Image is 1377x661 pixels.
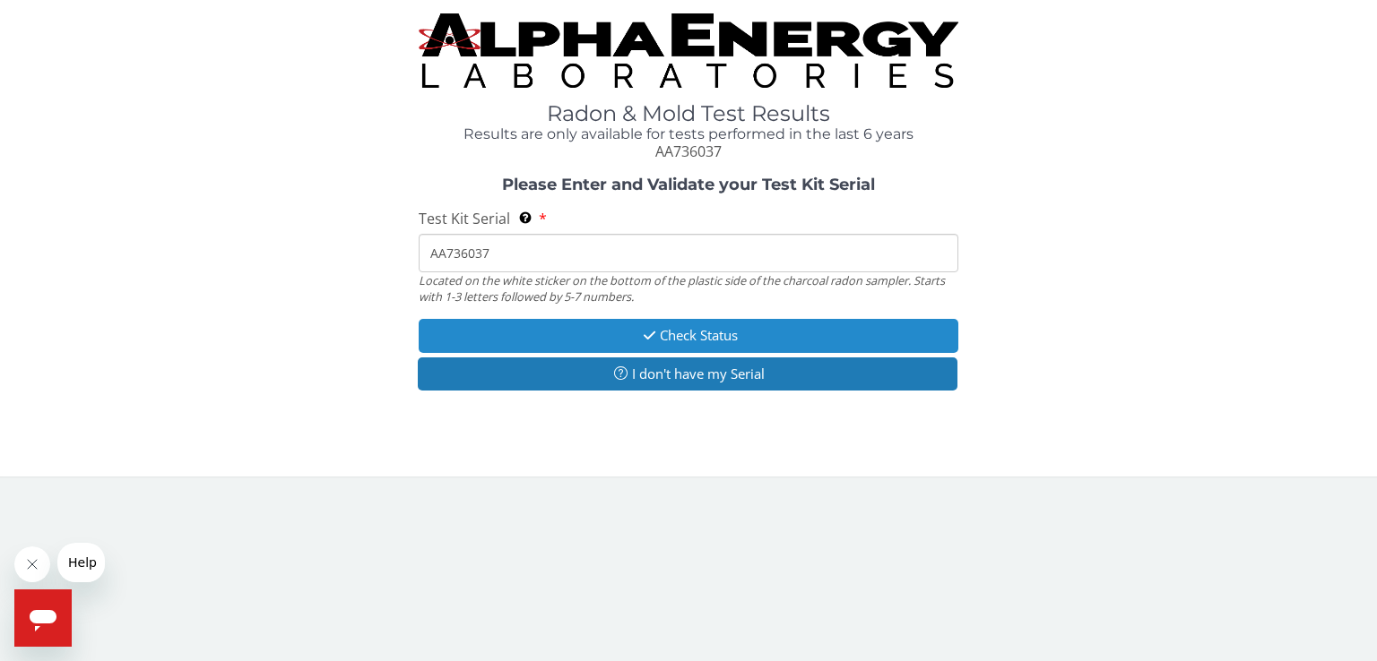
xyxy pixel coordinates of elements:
[419,102,958,125] h1: Radon & Mold Test Results
[655,142,722,161] span: AA736037
[502,175,875,194] strong: Please Enter and Validate your Test Kit Serial
[419,209,510,228] span: Test Kit Serial
[419,13,958,88] img: TightCrop.jpg
[14,546,50,582] iframe: Close message
[418,357,957,391] button: I don't have my Serial
[57,543,105,582] iframe: Message from company
[419,319,958,352] button: Check Status
[14,589,72,647] iframe: Button to launch messaging window
[419,272,958,305] div: Located on the white sticker on the bottom of the plastic side of the charcoal radon sampler. Sta...
[419,126,958,142] h4: Results are only available for tests performed in the last 6 years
